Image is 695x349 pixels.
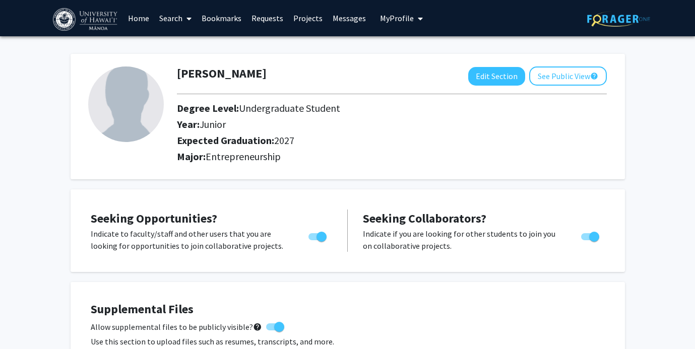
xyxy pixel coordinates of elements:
a: Search [154,1,197,36]
p: Use this section to upload files such as resumes, transcripts, and more. [91,335,605,347]
img: ForagerOne Logo [587,11,650,27]
img: Profile Picture [88,66,164,142]
h2: Expected Graduation: [177,134,537,147]
mat-icon: help [253,321,262,333]
h4: Supplemental Files [91,302,605,317]
h2: Year: [177,118,537,130]
iframe: Chat [8,304,43,341]
p: Indicate to faculty/staff and other users that you are looking for opportunities to join collabor... [91,228,289,252]
a: Projects [288,1,328,36]
span: Undergraduate Student [239,102,340,114]
button: Edit Section [468,67,525,86]
span: Junior [200,118,226,130]
span: Allow supplemental files to be publicly visible? [91,321,262,333]
img: University of Hawaiʻi at Mānoa Logo [53,8,119,31]
a: Home [123,1,154,36]
div: Toggle [577,228,605,243]
span: Seeking Opportunities? [91,211,217,226]
span: Entrepreneurship [206,150,281,163]
span: 2027 [274,134,294,147]
button: See Public View [529,66,607,86]
a: Requests [246,1,288,36]
p: Indicate if you are looking for other students to join you on collaborative projects. [363,228,562,252]
mat-icon: help [590,70,598,82]
h2: Degree Level: [177,102,537,114]
a: Messages [328,1,371,36]
span: My Profile [380,13,414,23]
h2: Major: [177,151,607,163]
div: Toggle [304,228,332,243]
h1: [PERSON_NAME] [177,66,267,81]
a: Bookmarks [197,1,246,36]
span: Seeking Collaborators? [363,211,486,226]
